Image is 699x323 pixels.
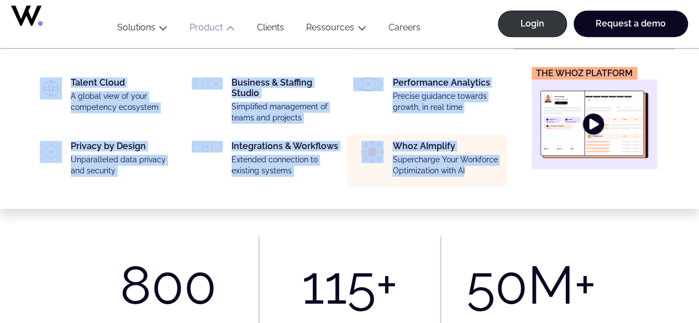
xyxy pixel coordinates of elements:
div: Whoz AImplify [392,141,500,181]
p: Unparalleled data privacy and security [71,155,178,176]
img: PICTO_CONFIANCE_NUMERIQUE.svg [40,141,61,163]
button: Product [178,22,246,37]
a: Business & Staffing StudioSimplified management of teams and projects [192,77,339,128]
img: PICTO_INTEGRATION.svg [192,141,223,153]
p: Simplified management of teams and projects [232,102,339,123]
figcaption: The Whoz platform [532,67,637,80]
a: Whoz AImplifySupercharge Your Workforce Optimization with AI [353,141,501,181]
img: HP_PICTO_GESTION-PORTEFEUILLE-PROJETS.svg [192,77,223,89]
a: Login [498,10,567,37]
div: Privacy by Design [71,141,178,181]
div: 50 [466,254,527,316]
a: Clients [246,22,295,37]
div: 800 [120,254,217,316]
a: Integrations & WorkflowsExtended connection to existing systems [192,141,339,181]
div: + [375,254,397,316]
img: HP_PICTO_CARTOGRAPHIE-1.svg [40,77,62,99]
img: PICTO_ECLAIRER-1-e1756198033837.png [361,141,383,163]
a: Product [190,22,223,33]
button: Solutions [106,22,178,37]
a: Talent CloudA global view of your competency ecosystem [31,77,178,117]
div: Business & Staffing Studio [232,77,339,128]
div: Talent Cloud [71,77,178,117]
a: Ressources [306,22,354,33]
div: Performance Analytics [392,77,500,117]
img: HP_PICTO_ANALYSE_DE_PERFORMANCES.svg [353,77,384,91]
a: Performance AnalyticsPrecise guidance towards growth, in real time [353,77,501,117]
p: Supercharge Your Workforce Optimization with AI [392,155,500,176]
button: Ressources [295,22,377,37]
a: Privacy by DesignUnparalleled data privacy and security [31,141,178,181]
a: Careers [377,22,432,37]
iframe: Chatbot [626,250,684,308]
div: M+ [527,254,596,316]
p: Extended connection to existing systems [232,155,339,176]
div: Integrations & Workflows [232,141,339,181]
a: Request a demo [574,10,688,37]
p: A global view of your competency ecosystem [71,91,178,113]
a: The Whoz platform [532,67,657,169]
div: 115 [301,254,375,316]
p: Precise guidance towards growth, in real time [392,91,500,113]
